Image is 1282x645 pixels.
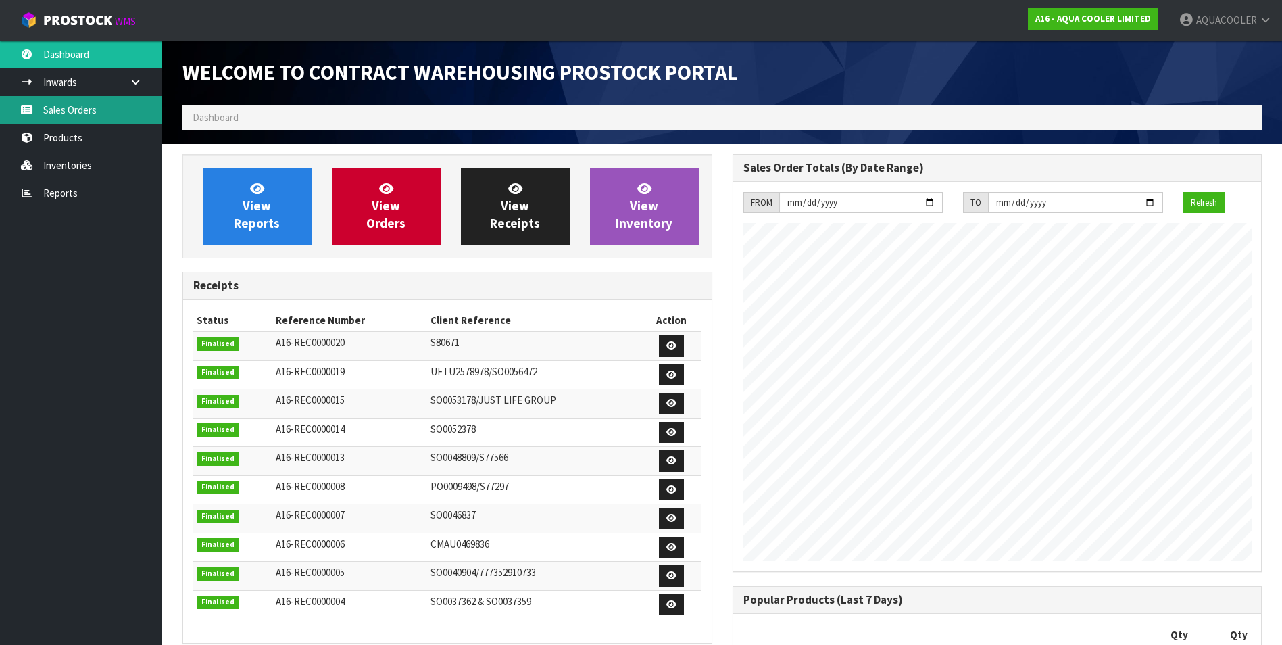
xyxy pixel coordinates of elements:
[43,11,112,29] span: ProStock
[743,594,1252,606] h3: Popular Products (Last 7 Days)
[197,510,239,523] span: Finalised
[1183,192,1225,214] button: Refresh
[430,423,476,435] span: SO0052378
[616,181,672,231] span: View Inventory
[430,537,489,550] span: CMAU0469836
[197,395,239,408] span: Finalised
[461,168,570,245] a: ViewReceipts
[743,192,779,214] div: FROM
[430,480,509,493] span: PO0009498/S77297
[197,452,239,466] span: Finalised
[20,11,37,28] img: cube-alt.png
[197,481,239,494] span: Finalised
[197,423,239,437] span: Finalised
[197,337,239,351] span: Finalised
[197,366,239,379] span: Finalised
[1196,14,1257,26] span: AQUACOOLER
[115,15,136,28] small: WMS
[276,393,345,406] span: A16-REC0000015
[276,365,345,378] span: A16-REC0000019
[743,162,1252,174] h3: Sales Order Totals (By Date Range)
[430,451,508,464] span: SO0048809/S77566
[366,181,405,231] span: View Orders
[430,393,556,406] span: SO0053178/JUST LIFE GROUP
[276,423,345,435] span: A16-REC0000014
[193,111,239,124] span: Dashboard
[963,192,988,214] div: TO
[1035,13,1151,24] strong: A16 - AQUA COOLER LIMITED
[276,595,345,608] span: A16-REC0000004
[276,336,345,349] span: A16-REC0000020
[490,181,540,231] span: View Receipts
[430,566,536,579] span: SO0040904/777352910733
[641,310,701,331] th: Action
[272,310,427,331] th: Reference Number
[430,508,476,521] span: SO0046837
[276,451,345,464] span: A16-REC0000013
[430,365,537,378] span: UETU2578978/SO0056472
[276,480,345,493] span: A16-REC0000008
[430,595,531,608] span: SO0037362 & SO0037359
[193,279,701,292] h3: Receipts
[197,596,239,609] span: Finalised
[197,538,239,552] span: Finalised
[332,168,441,245] a: ViewOrders
[276,566,345,579] span: A16-REC0000005
[234,181,280,231] span: View Reports
[427,310,641,331] th: Client Reference
[590,168,699,245] a: ViewInventory
[197,567,239,581] span: Finalised
[203,168,312,245] a: ViewReports
[276,508,345,521] span: A16-REC0000007
[276,537,345,550] span: A16-REC0000006
[430,336,460,349] span: S80671
[193,310,272,331] th: Status
[182,59,738,86] span: Welcome to Contract Warehousing ProStock Portal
